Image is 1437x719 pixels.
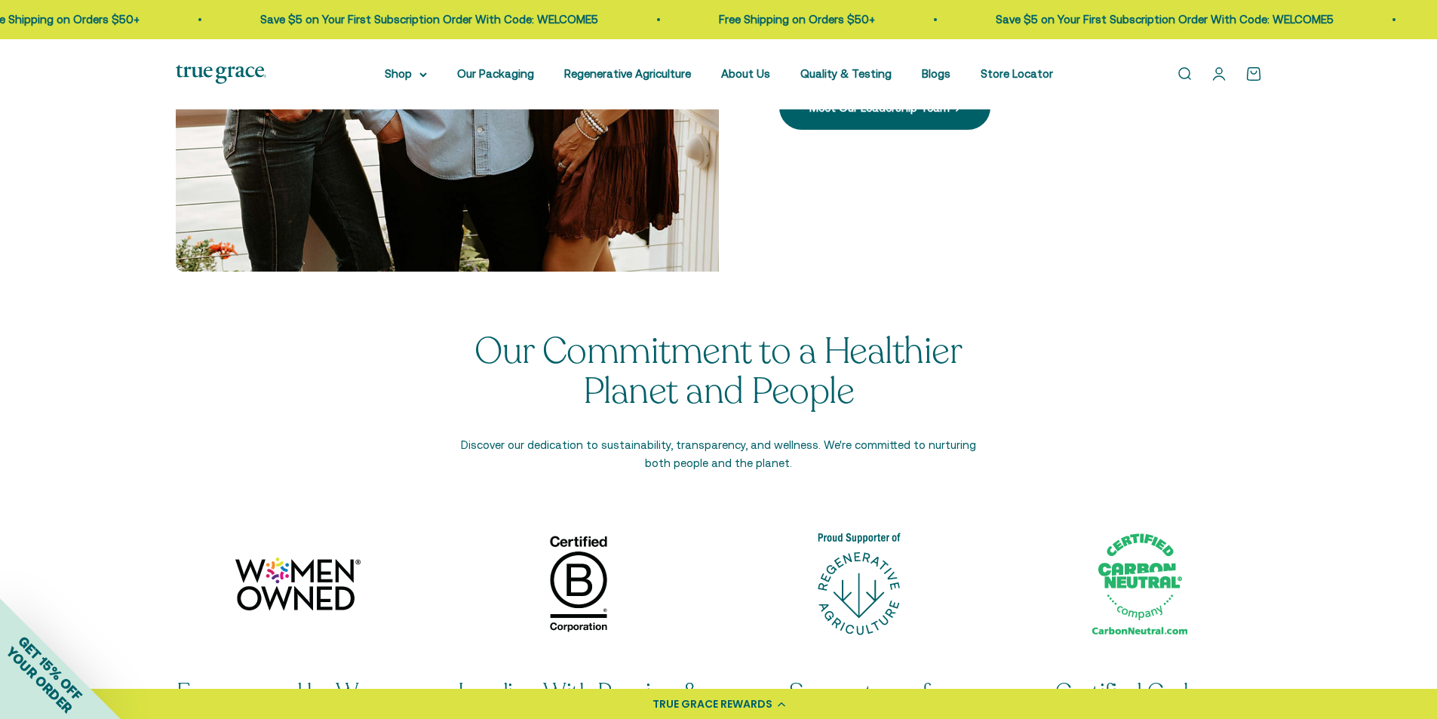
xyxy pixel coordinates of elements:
p: Save $5 on Your First Subscription Order With Code: WELCOME5 [259,11,597,29]
split-lines: Our Commitment to a Healthier Planet and People [474,327,962,416]
span: GET 15% OFF [15,633,85,703]
a: Free Shipping on Orders $50+ [717,13,874,26]
a: Regenerative Agriculture [564,67,691,80]
div: TRUE GRACE REWARDS [652,696,772,712]
a: Our Packaging [457,67,534,80]
a: Store Locator [981,67,1053,80]
p: Discover our dedication to sustainability, transparency, and wellness. We're committed to nurturi... [455,436,983,472]
a: About Us [721,67,770,80]
p: Empowered by Women [176,678,420,709]
summary: Shop [385,65,427,83]
p: Save $5 on Your First Subscription Order With Code: WELCOME5 [994,11,1332,29]
span: YOUR ORDER [3,644,75,716]
a: Blogs [922,67,950,80]
a: Quality & Testing [800,67,892,80]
